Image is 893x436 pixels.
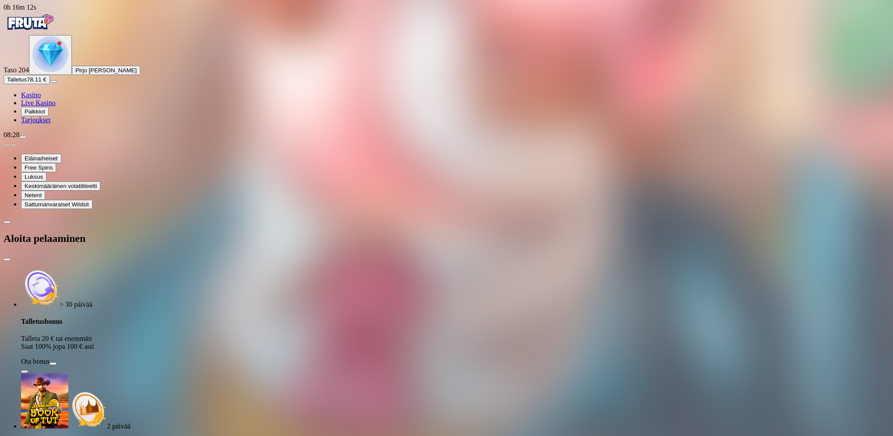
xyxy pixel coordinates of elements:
button: menu [50,80,57,83]
h4: Talletusbonus [21,318,889,326]
button: Netent [21,191,45,200]
button: Eläinaiheiset [21,154,61,163]
span: countdown [107,422,131,430]
img: Reload bonus icon [21,268,60,307]
span: Palkkiot [25,108,45,115]
button: info [21,370,28,373]
button: next slide [11,144,18,146]
button: prev slide [4,144,11,146]
button: reward iconPalkkiot [21,107,49,116]
span: Free Spins [25,164,53,171]
img: Fruta [4,11,56,33]
span: 78.11 € [27,76,46,83]
span: countdown [60,301,93,308]
span: Live Kasino [21,99,56,106]
h2: Aloita pelaaminen [4,233,889,245]
img: Deposit bonus icon [68,390,107,429]
button: level unlocked [29,35,72,75]
span: Kasino [21,91,41,99]
button: chevron-left icon [4,221,11,223]
a: poker-chip iconLive Kasino [21,99,56,106]
span: user session time [4,4,36,11]
span: Taso 204 [4,66,29,74]
button: Keskimääräinen volatiliteetti [21,181,100,191]
span: Eläinaiheiset [25,155,58,162]
button: Talletusplus icon78.11 € [4,75,50,84]
button: Pirjo [PERSON_NAME] [72,66,140,75]
button: close [4,258,11,261]
p: Talleta 20 € tai enemmän Saat 100% jopa 100 € asti [21,335,889,351]
button: Luksus [21,172,46,181]
img: John Hunter and the Book of Tut [21,373,68,429]
a: Fruta [4,27,56,35]
span: Pirjo [PERSON_NAME] [75,67,137,74]
span: Sattumanvaraiset Wildsit [25,201,89,208]
span: Netent [25,192,42,199]
button: Free Spins [21,163,56,172]
label: Ota bonus [21,358,50,365]
button: Sattumanvaraiset Wildsit [21,200,93,209]
a: gift-inverted iconTarjoukset [21,116,50,124]
button: menu [19,136,26,138]
span: Talletus [7,76,27,83]
span: Keskimääräinen volatiliteetti [25,183,97,189]
span: 08:28 [4,131,19,138]
span: Tarjoukset [21,116,50,124]
a: diamond iconKasino [21,91,41,99]
span: Luksus [25,174,43,180]
nav: Primary [4,11,889,124]
img: level unlocked [32,36,68,72]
